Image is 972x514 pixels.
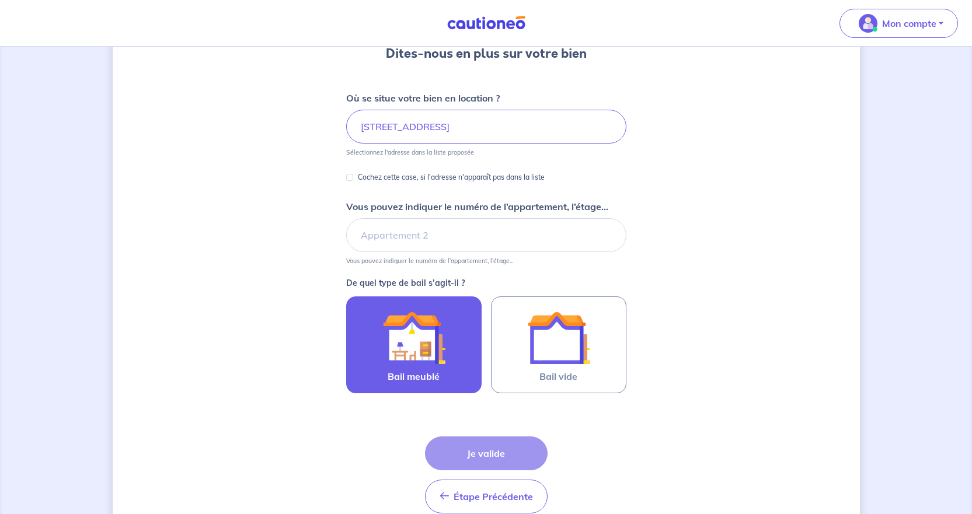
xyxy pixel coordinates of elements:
[382,306,445,369] img: illu_furnished_lease.svg
[839,9,958,38] button: illu_account_valid_menu.svgMon compte
[882,16,936,30] p: Mon compte
[527,306,590,369] img: illu_empty_lease.svg
[859,14,877,33] img: illu_account_valid_menu.svg
[346,279,626,287] p: De quel type de bail s’agit-il ?
[388,369,440,383] span: Bail meublé
[358,170,545,184] p: Cochez cette case, si l'adresse n'apparaît pas dans la liste
[346,148,474,156] p: Sélectionnez l'adresse dans la liste proposée
[386,44,587,63] h3: Dites-nous en plus sur votre bien
[443,16,530,30] img: Cautioneo
[346,110,626,144] input: 2 rue de paris, 59000 lille
[346,91,500,105] p: Où se situe votre bien en location ?
[425,480,548,513] button: Étape Précédente
[346,257,513,265] p: Vous pouvez indiquer le numéro de l’appartement, l’étage...
[539,369,577,383] span: Bail vide
[346,218,626,252] input: Appartement 2
[346,200,608,214] p: Vous pouvez indiquer le numéro de l’appartement, l’étage...
[454,491,533,502] span: Étape Précédente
